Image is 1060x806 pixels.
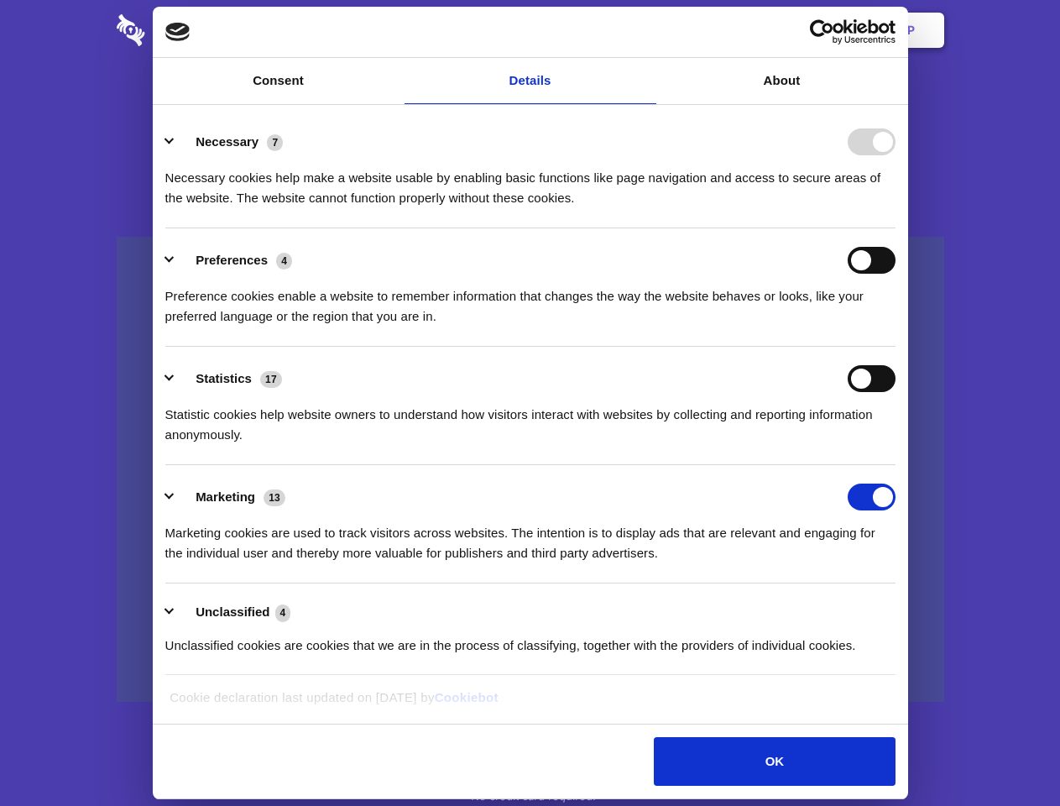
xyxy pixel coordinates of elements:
img: logo [165,23,191,41]
a: Login [761,4,834,56]
span: 17 [260,371,282,388]
a: Consent [153,58,405,104]
a: Cookiebot [435,690,499,704]
a: Usercentrics Cookiebot - opens in a new window [749,19,896,44]
label: Preferences [196,253,268,267]
label: Statistics [196,371,252,385]
button: Unclassified (4) [165,602,301,623]
div: Cookie declaration last updated on [DATE] by [157,688,903,720]
button: OK [654,737,895,786]
div: Statistic cookies help website owners to understand how visitors interact with websites by collec... [165,392,896,445]
h4: Auto-redaction of sensitive data, encrypted data sharing and self-destructing private chats. Shar... [117,153,944,208]
h1: Eliminate Slack Data Loss. [117,76,944,136]
a: Details [405,58,656,104]
button: Preferences (4) [165,247,303,274]
a: About [656,58,908,104]
label: Marketing [196,489,255,504]
a: Contact [681,4,758,56]
button: Marketing (13) [165,484,296,510]
div: Marketing cookies are used to track visitors across websites. The intention is to display ads tha... [165,510,896,563]
span: 13 [264,489,285,506]
div: Unclassified cookies are cookies that we are in the process of classifying, together with the pro... [165,623,896,656]
label: Necessary [196,134,258,149]
iframe: Drift Widget Chat Controller [976,722,1040,786]
img: logo-wordmark-white-trans-d4663122ce5f474addd5e946df7df03e33cb6a1c49d2221995e7729f52c070b2.svg [117,14,260,46]
button: Statistics (17) [165,365,293,392]
a: Pricing [493,4,566,56]
span: 7 [267,134,283,151]
span: 4 [276,253,292,270]
span: 4 [275,604,291,621]
button: Necessary (7) [165,128,294,155]
div: Preference cookies enable a website to remember information that changes the way the website beha... [165,274,896,327]
a: Wistia video thumbnail [117,237,944,703]
div: Necessary cookies help make a website usable by enabling basic functions like page navigation and... [165,155,896,208]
